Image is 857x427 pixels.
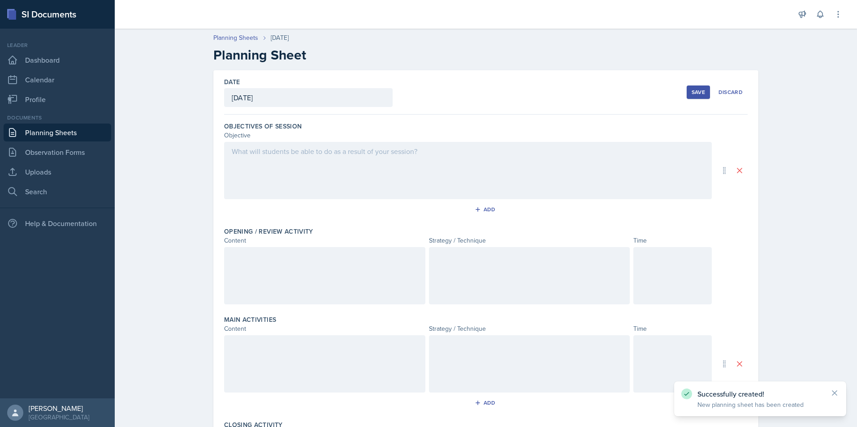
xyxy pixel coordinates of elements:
[29,413,89,422] div: [GEOGRAPHIC_DATA]
[697,400,823,409] p: New planning sheet has been created
[633,236,712,245] div: Time
[224,324,425,333] div: Content
[429,236,630,245] div: Strategy / Technique
[718,89,743,96] div: Discard
[4,90,111,108] a: Profile
[29,404,89,413] div: [PERSON_NAME]
[697,389,823,398] p: Successfully created!
[633,324,712,333] div: Time
[213,33,258,43] a: Planning Sheets
[472,203,501,216] button: Add
[224,122,302,131] label: Objectives of Session
[4,71,111,89] a: Calendar
[4,183,111,201] a: Search
[224,236,425,245] div: Content
[4,114,111,122] div: Documents
[224,131,712,140] div: Objective
[429,324,630,333] div: Strategy / Technique
[476,206,496,213] div: Add
[692,89,705,96] div: Save
[4,51,111,69] a: Dashboard
[687,85,710,99] button: Save
[271,33,289,43] div: [DATE]
[4,124,111,141] a: Planning Sheets
[4,214,111,232] div: Help & Documentation
[714,85,748,99] button: Discard
[4,143,111,161] a: Observation Forms
[472,396,501,410] button: Add
[476,399,496,406] div: Add
[224,227,313,236] label: Opening / Review Activity
[224,77,240,86] label: Date
[4,163,111,181] a: Uploads
[213,47,758,63] h2: Planning Sheet
[4,41,111,49] div: Leader
[224,315,276,324] label: Main Activities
